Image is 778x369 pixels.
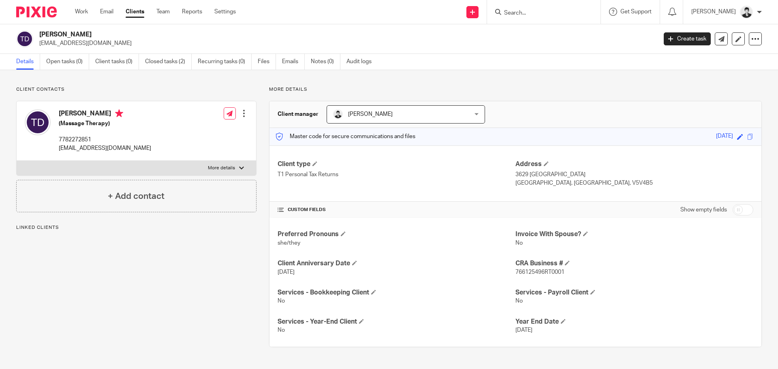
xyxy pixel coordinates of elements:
a: Closed tasks (2) [145,54,192,70]
h4: [PERSON_NAME] [59,109,151,119]
img: svg%3E [16,30,33,47]
span: [PERSON_NAME] [348,111,393,117]
span: No [278,298,285,304]
p: [EMAIL_ADDRESS][DOMAIN_NAME] [59,144,151,152]
p: [EMAIL_ADDRESS][DOMAIN_NAME] [39,39,652,47]
span: [DATE] [278,269,295,275]
h4: CRA Business # [515,259,753,268]
h4: Invoice With Spouse? [515,230,753,239]
a: Open tasks (0) [46,54,89,70]
p: [PERSON_NAME] [691,8,736,16]
a: Notes (0) [311,54,340,70]
span: she/they [278,240,300,246]
a: Clients [126,8,144,16]
img: squarehead.jpg [740,6,753,19]
a: Emails [282,54,305,70]
a: Reports [182,8,202,16]
a: Settings [214,8,236,16]
h4: Preferred Pronouns [278,230,515,239]
p: Master code for secure communications and files [276,132,415,141]
h4: Services - Payroll Client [515,288,753,297]
p: 7782272851 [59,136,151,144]
h4: CUSTOM FIELDS [278,207,515,213]
span: No [515,298,523,304]
span: Get Support [620,9,652,15]
i: Primary [115,109,123,117]
p: More details [208,165,235,171]
img: Pixie [16,6,57,17]
img: squarehead.jpg [333,109,343,119]
h4: Services - Bookkeeping Client [278,288,515,297]
a: Client tasks (0) [95,54,139,70]
span: No [278,327,285,333]
input: Search [503,10,576,17]
h4: Client Anniversary Date [278,259,515,268]
p: 3629 [GEOGRAPHIC_DATA] [515,171,753,179]
img: svg%3E [25,109,51,135]
h4: + Add contact [108,190,165,203]
h5: (Massage Therapy) [59,119,151,128]
p: T1 Personal Tax Returns [278,171,515,179]
p: Linked clients [16,224,256,231]
div: [DATE] [716,132,733,141]
span: [DATE] [515,327,532,333]
a: Details [16,54,40,70]
a: Email [100,8,113,16]
span: No [515,240,523,246]
p: More details [269,86,762,93]
h4: Year End Date [515,318,753,326]
a: Create task [664,32,711,45]
p: Client contacts [16,86,256,93]
p: [GEOGRAPHIC_DATA], [GEOGRAPHIC_DATA], V5V4B5 [515,179,753,187]
h4: Client type [278,160,515,169]
h3: Client manager [278,110,318,118]
a: Work [75,8,88,16]
h4: Address [515,160,753,169]
h2: [PERSON_NAME] [39,30,529,39]
a: Audit logs [346,54,378,70]
h4: Services - Year-End Client [278,318,515,326]
label: Show empty fields [680,206,727,214]
a: Recurring tasks (0) [198,54,252,70]
a: Team [156,8,170,16]
span: 766125496RT0001 [515,269,564,275]
a: Files [258,54,276,70]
